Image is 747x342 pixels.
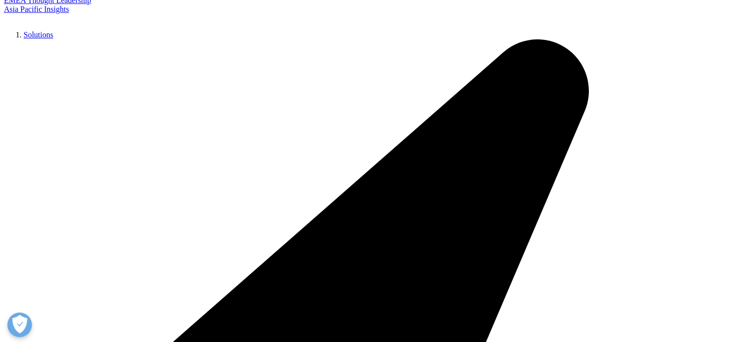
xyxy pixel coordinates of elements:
[4,5,69,13] a: Asia Pacific Insights
[7,312,32,337] button: Open Preferences
[24,31,53,39] a: Solutions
